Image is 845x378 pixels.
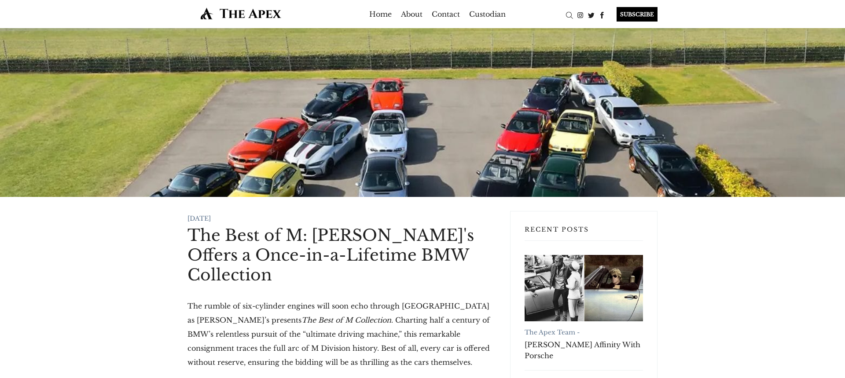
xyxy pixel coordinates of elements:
em: The Best of M Collection [301,316,391,324]
a: Home [369,7,392,21]
div: SUBSCRIBE [617,7,658,22]
h3: Recent Posts [525,225,643,241]
time: [DATE] [187,214,211,222]
a: Contact [432,7,460,21]
a: [PERSON_NAME] Affinity With Porsche [525,339,643,361]
a: Facebook [597,10,608,19]
h1: The Best of M: [PERSON_NAME]'s Offers a Once-in-a-Lifetime BMW Collection [187,225,496,285]
a: About [401,7,422,21]
a: Twitter [586,10,597,19]
a: Custodian [469,7,506,21]
a: Search [564,10,575,19]
a: Robert Redford's Affinity With Porsche [525,255,643,321]
a: The Apex Team - [525,328,580,336]
a: SUBSCRIBE [608,7,658,22]
a: Instagram [575,10,586,19]
img: The Apex by Custodian [187,7,294,20]
p: The rumble of six-cylinder engines will soon echo through [GEOGRAPHIC_DATA] as [PERSON_NAME]’s pr... [187,299,496,369]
